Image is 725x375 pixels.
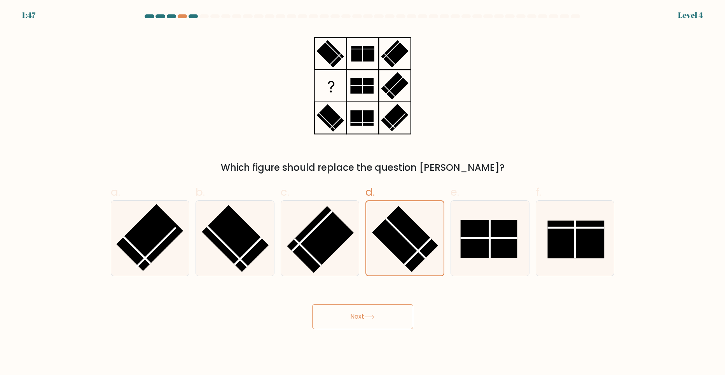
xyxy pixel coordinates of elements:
[22,9,35,21] div: 1:47
[365,184,375,200] span: d.
[115,161,610,175] div: Which figure should replace the question [PERSON_NAME]?
[312,304,413,329] button: Next
[281,184,289,200] span: c.
[678,9,703,21] div: Level 4
[196,184,205,200] span: b.
[536,184,541,200] span: f.
[111,184,120,200] span: a.
[451,184,459,200] span: e.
